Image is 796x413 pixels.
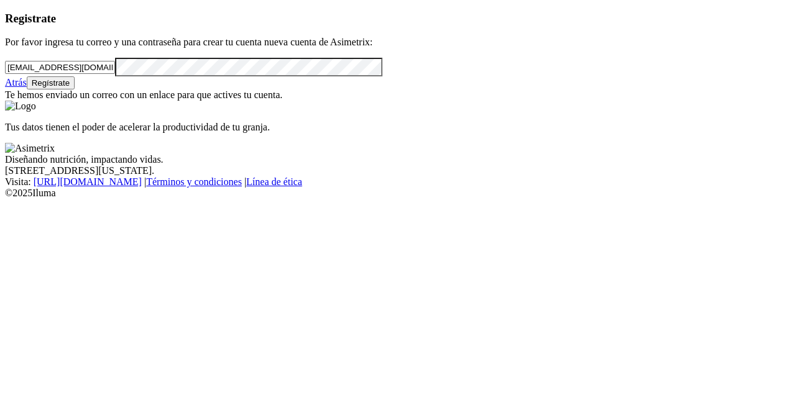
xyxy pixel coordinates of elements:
[5,188,791,199] div: © 2025 Iluma
[246,176,302,187] a: Línea de ética
[5,89,791,101] div: Te hemos enviado un correo con un enlace para que actives tu cuenta.
[34,176,142,187] a: [URL][DOMAIN_NAME]
[146,176,242,187] a: Términos y condiciones
[5,77,27,88] a: Atrás
[5,101,36,112] img: Logo
[5,143,55,154] img: Asimetrix
[5,12,791,25] h3: Registrate
[5,61,115,74] input: Tu correo
[5,154,791,165] div: Diseñando nutrición, impactando vidas.
[5,122,791,133] p: Tus datos tienen el poder de acelerar la productividad de tu granja.
[27,76,75,89] button: Regístrate
[5,165,791,176] div: [STREET_ADDRESS][US_STATE].
[5,176,791,188] div: Visita : | |
[5,37,791,48] p: Por favor ingresa tu correo y una contraseña para crear tu cuenta nueva cuenta de Asimetrix:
